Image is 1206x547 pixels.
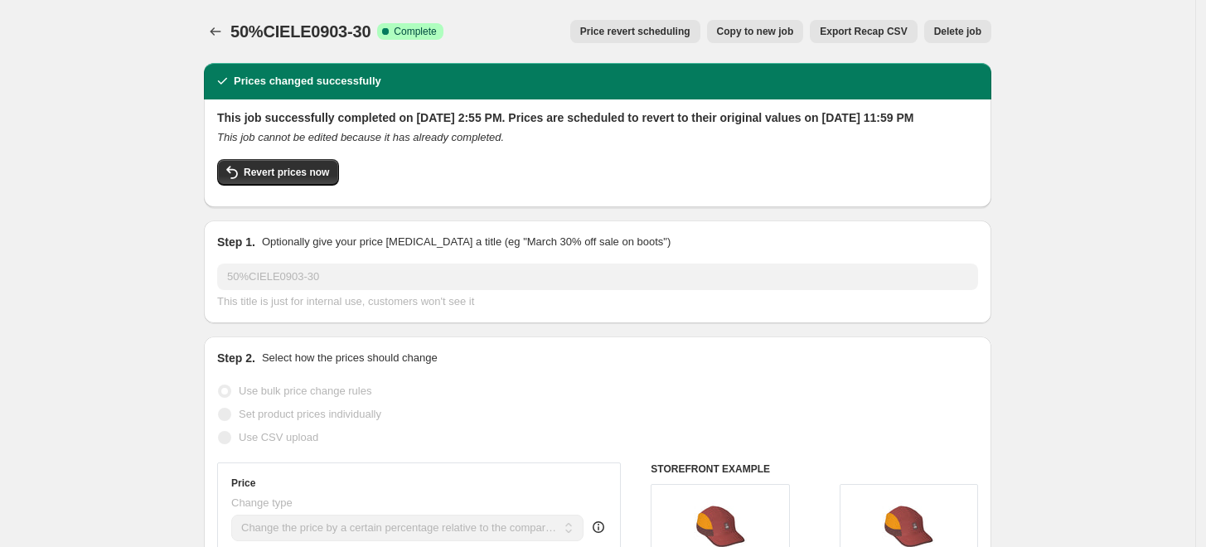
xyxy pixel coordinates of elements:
span: Use CSV upload [239,431,318,443]
button: Price revert scheduling [570,20,700,43]
span: Delete job [934,25,981,38]
input: 30% off holiday sale [217,264,978,290]
span: This title is just for internal use, customers won't see it [217,295,474,307]
button: Delete job [924,20,991,43]
h2: Step 1. [217,234,255,250]
p: Optionally give your price [MEDICAL_DATA] a title (eg "March 30% off sale on boots") [262,234,671,250]
button: Price change jobs [204,20,227,43]
button: Copy to new job [707,20,804,43]
span: Price revert scheduling [580,25,690,38]
span: Export Recap CSV [820,25,907,38]
h6: STOREFRONT EXAMPLE [651,462,978,476]
p: Select how the prices should change [262,350,438,366]
div: help [590,519,607,535]
span: Revert prices now [244,166,329,179]
button: Export Recap CSV [810,20,917,43]
i: This job cannot be edited because it has already completed. [217,131,504,143]
h2: Prices changed successfully [234,73,381,90]
span: Complete [394,25,436,38]
h2: Step 2. [217,350,255,366]
h3: Price [231,477,255,490]
h2: This job successfully completed on [DATE] 2:55 PM. Prices are scheduled to revert to their origin... [217,109,978,126]
span: Set product prices individually [239,408,381,420]
span: 50%CIELE0903-30 [230,22,371,41]
button: Revert prices now [217,159,339,186]
span: Change type [231,496,293,509]
span: Copy to new job [717,25,794,38]
span: Use bulk price change rules [239,385,371,397]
